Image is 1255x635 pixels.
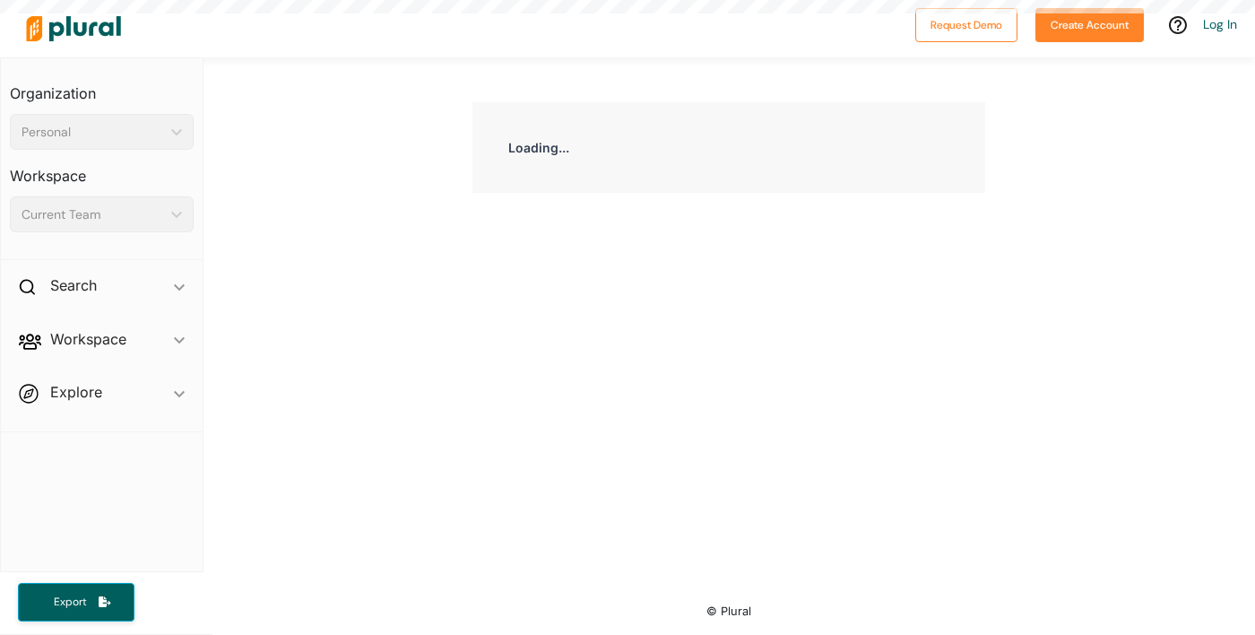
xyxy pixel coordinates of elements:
[1203,16,1237,32] a: Log In
[50,275,97,295] h2: Search
[915,8,1017,42] button: Request Demo
[1035,14,1144,33] a: Create Account
[41,595,99,610] span: Export
[10,150,194,189] h3: Workspace
[18,583,134,622] button: Export
[472,102,985,193] div: Loading...
[22,205,164,224] div: Current Team
[1035,8,1144,42] button: Create Account
[706,605,751,618] small: © Plural
[915,14,1017,33] a: Request Demo
[10,67,194,107] h3: Organization
[22,123,164,142] div: Personal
